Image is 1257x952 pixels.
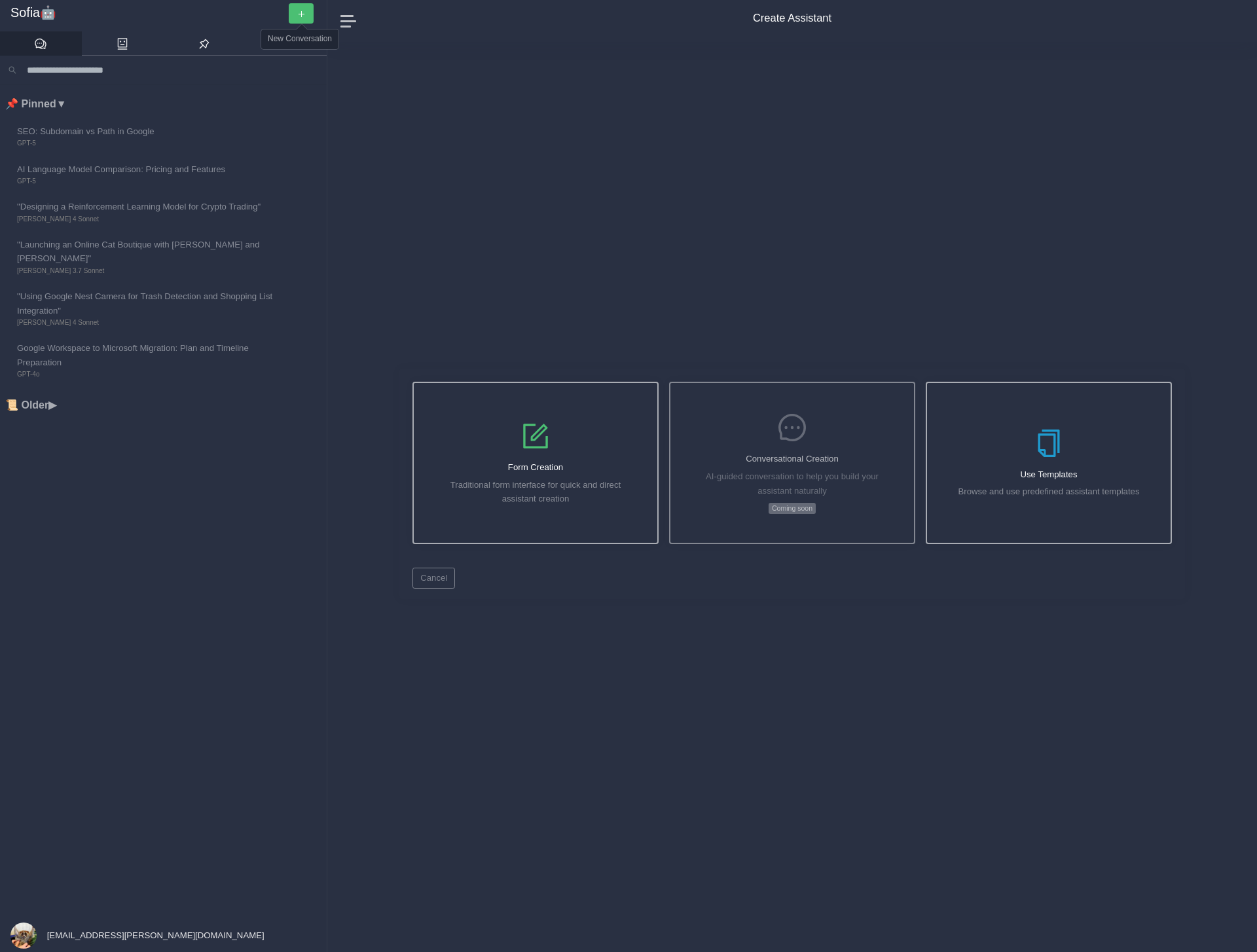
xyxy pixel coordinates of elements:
[10,5,316,21] a: Sofia🤖
[1021,469,1078,480] h5: Use Templates
[17,200,280,213] span: "Designing a Reinforcement Learning Model for Crypto Trading"
[753,12,831,25] h4: Create Assistant
[17,266,280,276] span: [PERSON_NAME] 3.7 Sonnet
[17,138,280,149] span: GPT-5
[17,341,280,369] span: Google Workspace to Microsoft Migration: Plan and Timeline Preparation
[17,289,280,318] span: "Using Google Nest Camera for Trash Detection and Shopping List Integration"
[958,485,1139,498] p: Browse and use predefined assistant templates
[769,503,816,514] span: Coming soon
[17,124,280,138] span: SEO: Subdomain vs Path in Google
[17,318,280,328] span: [PERSON_NAME] 4 Sonnet
[261,29,338,49] div: New Conversation
[17,369,280,380] span: GPT-4o
[435,478,636,506] p: Traditional form interface for quick and direct assistant creation
[5,397,327,414] li: 📜 Older ▶
[691,469,893,498] p: AI-guided conversation to help you build your assistant naturally
[17,214,280,225] span: [PERSON_NAME] 4 Sonnet
[45,930,264,940] span: [EMAIL_ADDRESS][PERSON_NAME][DOMAIN_NAME]
[22,61,319,79] input: Search conversations
[5,96,327,113] li: 📌 Pinned ▼
[17,176,280,187] span: GPT-5
[508,462,563,473] h5: Form Creation
[17,238,280,266] span: "Launching an Online Cat Boutique with [PERSON_NAME] and [PERSON_NAME]"
[746,454,838,464] h5: Conversational Creation
[412,568,455,588] button: Cancel
[17,162,280,176] span: AI Language Model Comparison: Pricing and Features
